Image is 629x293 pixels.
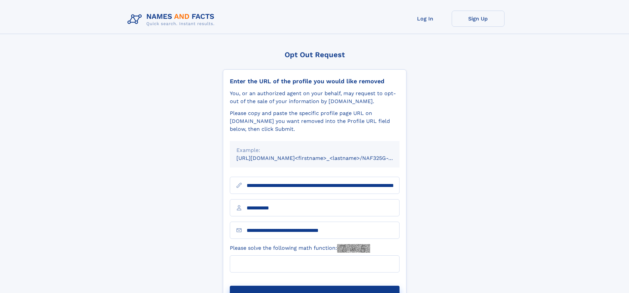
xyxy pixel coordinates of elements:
[236,155,412,161] small: [URL][DOMAIN_NAME]<firstname>_<lastname>/NAF325G-xxxxxxxx
[125,11,220,28] img: Logo Names and Facts
[452,11,505,27] a: Sign Up
[230,109,400,133] div: Please copy and paste the specific profile page URL on [DOMAIN_NAME] you want removed into the Pr...
[230,244,370,253] label: Please solve the following math function:
[399,11,452,27] a: Log In
[230,78,400,85] div: Enter the URL of the profile you would like removed
[230,90,400,105] div: You, or an authorized agent on your behalf, may request to opt-out of the sale of your informatio...
[223,51,406,59] div: Opt Out Request
[236,146,393,154] div: Example:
